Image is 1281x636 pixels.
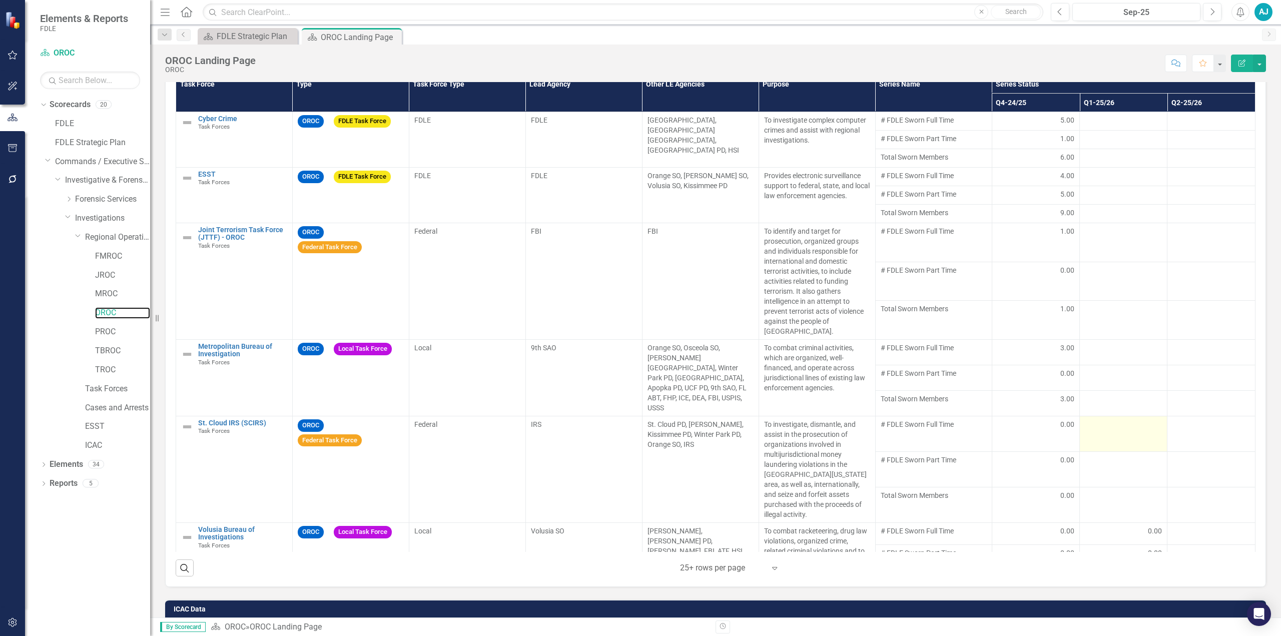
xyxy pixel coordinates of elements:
span: Task Forces [198,242,230,249]
div: FDLE Strategic Plan [217,30,295,43]
span: Federal Task Force [298,434,362,447]
span: To investigate complex computer crimes and assist with regional investigations. [764,116,866,144]
img: Not Defined [181,531,193,543]
span: 0.00 [1060,455,1074,465]
span: Total Sworn Members [881,394,987,404]
span: 0.00 [1060,419,1074,429]
td: Double-Click to Edit Right Click for Context Menu [176,416,293,522]
span: FDLE [414,172,431,180]
td: Double-Click to Edit [992,339,1079,365]
span: FBI [648,227,658,235]
td: Double-Click to Edit [992,186,1079,204]
span: 4.00 [1060,171,1074,181]
a: FMROC [95,251,150,262]
td: Double-Click to Edit [1167,416,1255,451]
td: Double-Click to Edit [992,167,1079,186]
span: 0.00 [1060,548,1074,558]
td: Double-Click to Edit [992,416,1079,451]
a: Scorecards [50,99,91,111]
span: 9th SAO [531,344,556,352]
div: Open Intercom Messenger [1247,602,1271,626]
a: MROC [95,288,150,300]
td: Double-Click to Edit [1080,223,1167,262]
div: 34 [88,460,104,469]
span: 5.00 [1060,189,1074,199]
span: Total Sworn Members [881,208,987,218]
img: Not Defined [181,172,193,184]
div: AJ [1254,3,1272,21]
span: Local [414,344,431,352]
td: Double-Click to Edit [992,451,1079,487]
span: 6.00 [1060,152,1074,162]
td: Double-Click to Edit [1080,339,1167,365]
td: Double-Click to Edit Right Click for Context Menu [176,167,293,223]
span: OROC [298,171,324,183]
span: Elements & Reports [40,13,128,25]
span: # FDLE Sworn Full Time [881,171,987,181]
span: IRS [531,420,541,428]
span: # FDLE Sworn Part Time [881,455,987,465]
td: Double-Click to Edit [1167,130,1255,149]
span: By Scorecard [160,622,206,632]
div: OROC Landing Page [165,55,256,66]
span: [GEOGRAPHIC_DATA], [GEOGRAPHIC_DATA] [GEOGRAPHIC_DATA], [GEOGRAPHIC_DATA] PD, HSI [648,116,739,154]
span: Provides electronic surveillance support to federal, state, and local law enforcement agencies. [764,172,870,200]
span: 1.00 [1060,134,1074,144]
a: Cyber Crime [198,115,287,123]
span: # FDLE Sworn Full Time [881,343,987,353]
span: St. Cloud PD, [PERSON_NAME], Kissimmee PD, Winter Park PD, Orange SO, IRS [648,420,744,448]
td: Double-Click to Edit [1080,451,1167,487]
span: To investigate, dismantle, and assist in the prosecution of organizations involved in multijurisd... [764,420,867,518]
input: Search ClearPoint... [203,4,1043,21]
td: Double-Click to Edit [1167,339,1255,365]
button: Sep-25 [1072,3,1200,21]
td: Double-Click to Edit [1080,416,1167,451]
td: Double-Click to Edit [1080,130,1167,149]
span: FDLE [414,116,431,124]
a: Volusia Bureau of Investigations [198,526,287,541]
td: Double-Click to Edit [1167,262,1255,301]
td: Double-Click to Edit Right Click for Context Menu [176,522,293,589]
td: Double-Click to Edit [1080,522,1167,544]
span: 0.00 [1060,526,1074,536]
a: Investigations [75,213,150,224]
a: TROC [95,364,150,376]
span: OROC [298,526,324,538]
span: OROC [298,226,324,239]
span: To identify and target for prosecution, organized groups and individuals responsible for internat... [764,227,864,335]
td: Double-Click to Edit [1167,112,1255,130]
td: Double-Click to Edit [1167,223,1255,262]
div: OROC Landing Page [250,622,322,631]
a: OROC [225,622,246,631]
a: TBROC [95,345,150,357]
span: OROC [298,115,324,128]
span: 0.00 [1060,368,1074,378]
span: Total Sworn Members [881,152,987,162]
h3: ICAC Data [174,605,1261,613]
span: Total Sworn Members [881,304,987,314]
span: Task Forces [198,427,230,434]
span: To combat criminal activities, which are organized, well-financed, and operate across jurisdictio... [764,344,865,392]
div: OROC [165,66,256,74]
td: Double-Click to Edit [992,522,1079,544]
td: Double-Click to Edit [1167,522,1255,544]
td: Double-Click to Edit Right Click for Context Menu [176,339,293,416]
div: Sep-25 [1076,7,1197,19]
span: 0.00 [1148,526,1162,536]
small: FDLE [40,25,128,33]
a: ESST [85,421,150,432]
a: OROC [95,307,150,319]
span: 1.00 [1060,304,1074,314]
span: Local [414,527,431,535]
span: Local Task Force [334,526,392,538]
a: Metropolitan Bureau of Investigation [198,343,287,358]
span: 3.00 [1060,394,1074,404]
a: FDLE [55,118,150,130]
a: Commands / Executive Support Branch [55,156,150,168]
span: FDLE [531,116,547,124]
img: Not Defined [181,232,193,244]
div: 20 [96,101,112,109]
td: Double-Click to Edit [992,365,1079,390]
a: JROC [95,270,150,281]
td: Double-Click to Edit [1080,365,1167,390]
